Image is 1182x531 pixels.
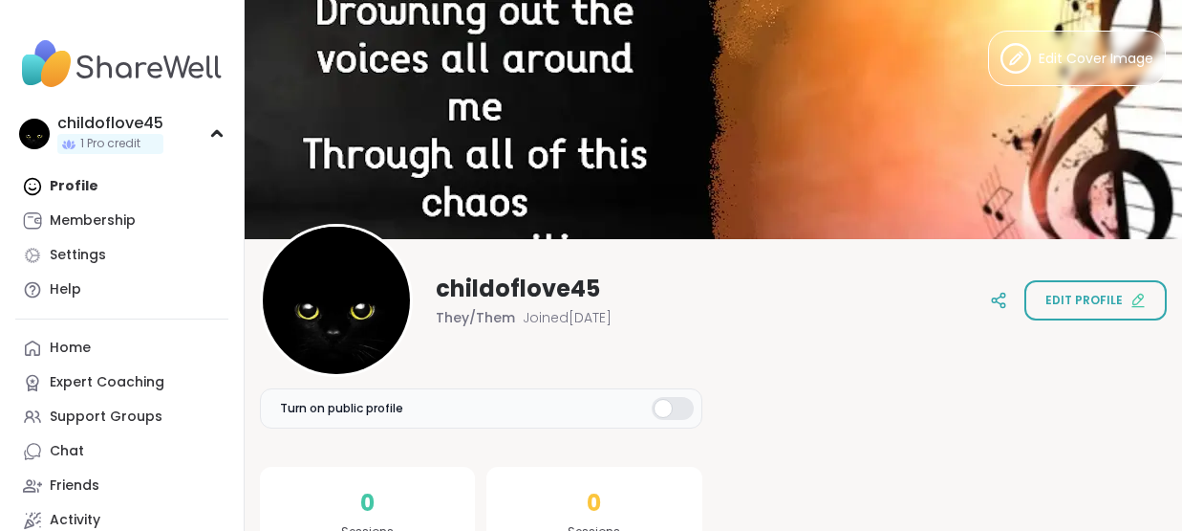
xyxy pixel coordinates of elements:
a: Expert Coaching [15,365,228,400]
a: Support Groups [15,400,228,434]
a: Chat [15,434,228,469]
div: Membership [50,211,136,231]
img: childoflove45 [263,227,410,374]
a: Membership [15,204,228,238]
a: Friends [15,469,228,503]
div: Home [50,339,91,358]
span: Turn on public profile [280,400,403,417]
div: Settings [50,246,106,265]
span: They/Them [436,308,515,327]
img: childoflove45 [19,119,50,149]
div: Friends [50,476,99,496]
span: childoflove45 [436,274,600,304]
span: Edit profile [1045,292,1123,309]
a: Settings [15,238,228,273]
div: Help [50,280,81,299]
img: ShareWell Nav Logo [15,31,228,98]
span: Joined [DATE] [523,308,612,327]
div: Expert Coaching [50,373,164,392]
span: Edit Cover Image [1039,49,1153,69]
span: 0 [587,486,601,520]
button: Edit Cover Image [988,31,1166,86]
div: Support Groups [50,408,162,427]
a: Help [15,273,228,307]
div: childoflove45 [57,113,163,134]
button: Edit profile [1024,280,1167,321]
span: 1 Pro credit [80,136,140,152]
div: Activity [50,511,100,530]
span: 0 [360,486,375,520]
div: Chat [50,442,84,461]
a: Home [15,331,228,365]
